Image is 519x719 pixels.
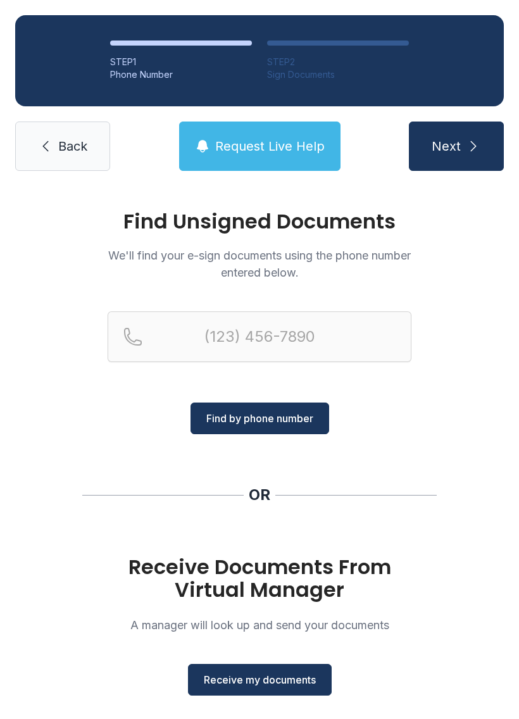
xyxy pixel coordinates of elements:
[432,137,461,155] span: Next
[110,56,252,68] div: STEP 1
[204,672,316,687] span: Receive my documents
[58,137,87,155] span: Back
[108,556,411,601] h1: Receive Documents From Virtual Manager
[108,616,411,634] p: A manager will look up and send your documents
[108,247,411,281] p: We'll find your e-sign documents using the phone number entered below.
[206,411,313,426] span: Find by phone number
[267,56,409,68] div: STEP 2
[108,311,411,362] input: Reservation phone number
[267,68,409,81] div: Sign Documents
[215,137,325,155] span: Request Live Help
[108,211,411,232] h1: Find Unsigned Documents
[249,485,270,505] div: OR
[110,68,252,81] div: Phone Number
